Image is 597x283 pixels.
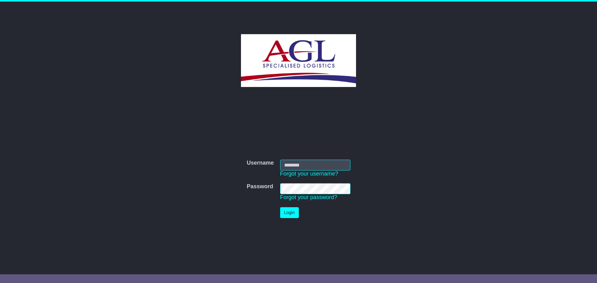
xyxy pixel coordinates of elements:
[247,183,273,190] label: Password
[247,160,274,167] label: Username
[280,194,337,200] a: Forgot your password?
[241,34,356,87] img: AGL SPECIALISED LOGISTICS
[280,207,299,218] button: Login
[280,171,338,177] a: Forgot your username?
